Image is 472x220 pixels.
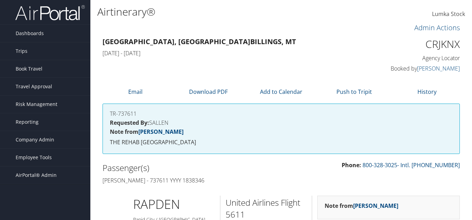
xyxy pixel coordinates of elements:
strong: Note from [325,202,398,210]
h2: Passenger(s) [103,162,276,174]
span: AirPortal® Admin [16,166,57,184]
span: Travel Approval [16,78,52,95]
strong: [GEOGRAPHIC_DATA], [GEOGRAPHIC_DATA] Billings, MT [103,37,296,46]
a: Lumka Stock [432,3,465,25]
span: Reporting [16,113,39,131]
a: Email [128,88,143,96]
strong: Phone: [342,161,361,169]
h2: United Airlines Flight 5611 [226,197,307,220]
p: THE REHAB [GEOGRAPHIC_DATA] [110,138,453,147]
span: Trips [16,42,27,60]
h4: [DATE] - [DATE] [103,49,368,57]
a: Download PDF [189,88,228,96]
a: Admin Actions [414,23,460,32]
span: Employee Tools [16,149,52,166]
h4: [PERSON_NAME] - 737611 YYYY 1838346 [103,177,276,184]
a: History [417,88,437,96]
span: Dashboards [16,25,44,42]
img: airportal-logo.png [15,5,85,21]
strong: Requested By: [110,119,149,127]
a: [PERSON_NAME] [353,202,398,210]
h1: CRJKNX [379,37,460,51]
h1: Airtinerary® [97,5,342,19]
a: Add to Calendar [260,88,302,96]
h4: Agency Locator [379,54,460,62]
a: 800-328-3025- Intl. [PHONE_NUMBER] [363,161,460,169]
a: Push to Tripit [336,88,372,96]
strong: Note from [110,128,184,136]
span: Book Travel [16,60,42,78]
span: Lumka Stock [432,10,465,18]
span: Company Admin [16,131,54,148]
h4: TR-737611 [110,111,453,116]
a: [PERSON_NAME] [417,65,460,72]
h4: SALLEN [110,120,453,125]
span: Risk Management [16,96,57,113]
h1: RAP DEN [133,196,215,213]
h4: Booked by [379,65,460,72]
a: [PERSON_NAME] [138,128,184,136]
